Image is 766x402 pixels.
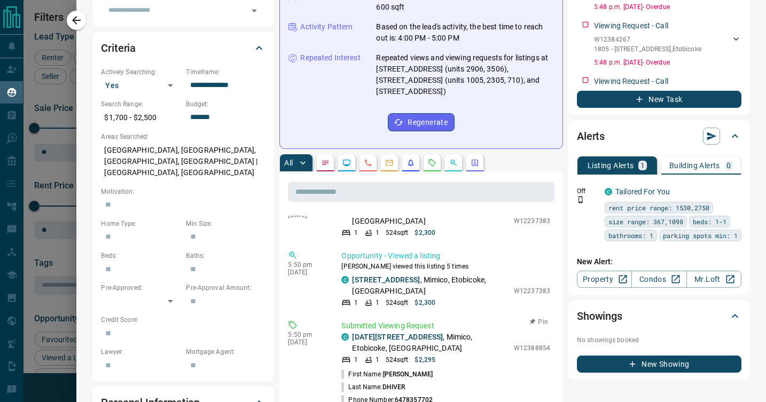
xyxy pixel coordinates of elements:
p: , Mimico, Etobicoke, [GEOGRAPHIC_DATA] [352,332,509,354]
p: Min Size: [186,219,265,228]
p: Off [577,186,598,196]
p: Timeframe: [186,67,265,77]
p: $2,295 [415,355,435,365]
p: Repeated Interest [300,52,360,64]
p: Areas Searched: [101,132,265,141]
p: 1 [354,355,358,365]
svg: Push Notification Only [577,196,584,203]
p: Building Alerts [669,162,720,169]
svg: Requests [428,159,436,167]
p: 1 [376,228,379,238]
span: size range: 367,1098 [608,216,683,227]
p: Last Name: [341,382,405,392]
button: Regenerate [388,113,455,131]
p: 5:50 pm [288,261,325,269]
div: Alerts [577,123,741,149]
div: Criteria [101,35,265,61]
p: Submitted Viewing Request [341,320,550,332]
p: [GEOGRAPHIC_DATA], [GEOGRAPHIC_DATA], [GEOGRAPHIC_DATA], [GEOGRAPHIC_DATA] | [GEOGRAPHIC_DATA], [... [101,141,265,182]
p: Activity Pattern [300,21,353,33]
p: 1805 - [STREET_ADDRESS] , Etobicoke [594,44,701,54]
p: Mortgage Agent: [186,347,265,357]
div: condos.ca [605,188,612,195]
p: Actively Searching: [101,67,181,77]
p: 5:48 p.m. [DATE] - Overdue [594,58,741,67]
p: Repeated views and viewing requests for listings at [STREET_ADDRESS] (units 2906, 3506), [STREET_... [376,52,554,97]
p: W12388854 [514,343,550,353]
p: Budget: [186,99,265,109]
button: New Task [577,91,741,108]
p: No showings booked [577,335,741,345]
p: Pre-Approved: [101,283,181,293]
svg: Opportunities [449,159,458,167]
p: Home Type: [101,219,181,228]
h2: Showings [577,308,622,325]
svg: Lead Browsing Activity [342,159,351,167]
p: Listing Alerts [588,162,634,169]
p: 1 [354,228,358,238]
a: Condos [631,271,686,288]
span: DHIVER [382,383,405,391]
p: 524 sqft [386,355,409,365]
p: [DATE] [288,338,325,346]
button: Open [247,3,262,18]
p: $1,700 - $2,500 [101,109,181,127]
p: 5:48 p.m. [DATE] - Overdue [594,2,741,12]
button: New Showing [577,356,741,373]
a: [STREET_ADDRESS] [352,275,420,284]
svg: Emails [385,159,394,167]
a: [DATE][STREET_ADDRESS] [352,333,443,341]
span: bathrooms: 1 [608,230,653,241]
div: W123842671805 - [STREET_ADDRESS],Etobicoke [594,33,741,56]
span: parking spots min: 1 [663,230,738,241]
p: , Mimico, Etobicoke, [GEOGRAPHIC_DATA] [352,204,509,227]
p: W12237383 [514,286,550,296]
p: New Alert: [577,256,741,267]
p: Based on the lead's activity, the best time to reach out is: 4:00 PM - 5:00 PM [376,21,554,44]
div: condos.ca [341,333,349,341]
h2: Alerts [577,128,605,145]
h2: Criteria [101,40,136,57]
span: rent price range: 1530,2750 [608,202,709,213]
button: Pin [523,317,554,327]
p: 524 sqft [386,298,409,308]
span: [PERSON_NAME] [383,371,433,378]
p: Viewing Request - Call [594,76,668,87]
div: condos.ca [341,276,349,283]
p: 1 [640,162,645,169]
p: All [284,159,293,167]
p: First Name: [341,369,433,379]
svg: Listing Alerts [407,159,415,167]
div: Showings [577,303,741,329]
p: Motivation: [101,187,265,196]
p: Lawyer: [101,347,181,357]
svg: Calls [364,159,372,167]
p: Beds: [101,251,181,261]
p: $2,300 [415,228,435,238]
p: , Mimico, Etobicoke, [GEOGRAPHIC_DATA] [352,274,509,297]
p: Search Range: [101,99,181,109]
p: Baths: [186,251,265,261]
p: Viewing Request - Call [594,20,668,31]
p: Opportunity - Viewed a listing [341,250,550,262]
p: W12384267 [594,35,701,44]
p: 1 [354,298,358,308]
p: W12237383 [514,216,550,226]
p: 1 [376,355,379,365]
p: [PERSON_NAME] viewed this listing 5 times [341,262,550,271]
p: $2,300 [415,298,435,308]
p: [DATE] [288,269,325,276]
span: beds: 1-1 [693,216,726,227]
p: 524 sqft [386,228,409,238]
p: Pre-Approval Amount: [186,283,265,293]
svg: Notes [321,159,330,167]
p: 0 [726,162,731,169]
p: 1 [376,298,379,308]
svg: Agent Actions [471,159,479,167]
a: Tailored For You [615,187,670,196]
a: Mr.Loft [686,271,741,288]
p: Credit Score: [101,315,265,325]
a: Property [577,271,632,288]
div: Yes [101,77,181,94]
p: 5:50 pm [288,331,325,338]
